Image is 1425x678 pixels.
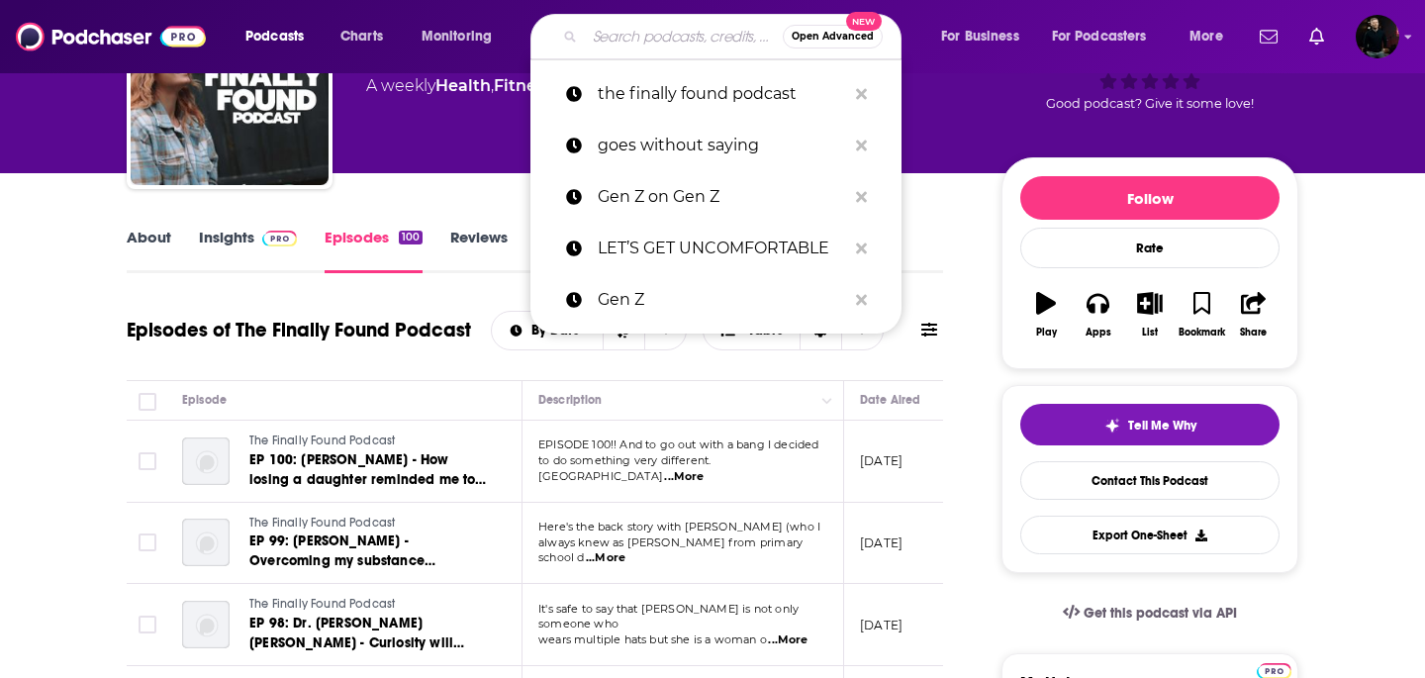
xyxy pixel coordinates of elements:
div: Description [538,388,602,412]
div: Apps [1086,327,1111,339]
span: Tell Me Why [1128,418,1196,434]
button: tell me why sparkleTell Me Why [1020,404,1280,445]
a: Gen Z [530,274,902,326]
button: Column Actions [815,389,839,413]
span: Here's the back story with [PERSON_NAME] (who I [538,520,820,533]
input: Search podcasts, credits, & more... [585,21,783,52]
p: Gen Z on Gen Z [598,171,846,223]
span: The Finally Found Podcast [249,434,395,447]
div: 100 [399,231,423,244]
a: The Finally Found Podcast [249,515,487,533]
a: The Finally Found Podcast [249,433,487,450]
a: Show notifications dropdown [1301,20,1332,53]
span: Charts [340,23,383,50]
div: Rate [1020,228,1280,268]
span: Open Advanced [792,32,874,42]
a: Episodes100 [325,228,423,273]
button: open menu [1039,21,1176,52]
span: always knew as [PERSON_NAME] from primary school d [538,535,803,565]
div: Share [1240,327,1267,339]
div: A weekly podcast [366,74,763,98]
span: Good podcast? Give it some love! [1046,96,1254,111]
button: Play [1020,279,1072,350]
div: Play [1036,327,1057,339]
div: Date Aired [860,388,920,412]
a: Fitness [494,76,552,95]
span: By Date [531,324,587,338]
button: Show profile menu [1356,15,1399,58]
h1: Episodes of The Finally Found Podcast [127,318,471,342]
button: Export One-Sheet [1020,516,1280,554]
span: New [846,12,882,31]
a: EP 98: Dr. [PERSON_NAME] [PERSON_NAME] - Curiosity will empower you to think differently and lead... [249,614,487,653]
a: Reviews [450,228,508,273]
img: User Profile [1356,15,1399,58]
a: Charts [328,21,395,52]
a: Contact This Podcast [1020,461,1280,500]
span: Logged in as davidajsavage [1356,15,1399,58]
div: Episode [182,388,227,412]
button: open menu [408,21,518,52]
div: Search podcasts, credits, & more... [549,14,920,59]
p: goes without saying [598,120,846,171]
button: List [1124,279,1176,350]
button: open menu [232,21,330,52]
a: Show notifications dropdown [1252,20,1285,53]
span: Get this podcast via API [1084,605,1237,622]
p: [DATE] [860,452,902,469]
a: Gen Z on Gen Z [530,171,902,223]
span: EP 100: [PERSON_NAME] - How losing a daughter reminded me to start living. [249,451,486,508]
img: Podchaser - Follow, Share and Rate Podcasts [16,18,206,55]
img: tell me why sparkle [1104,418,1120,434]
span: Table [748,324,784,338]
div: Bookmark [1179,327,1225,339]
span: to do something very different. [GEOGRAPHIC_DATA] [538,453,711,483]
span: ...More [768,632,807,648]
button: Bookmark [1176,279,1227,350]
span: The Finally Found Podcast [249,516,395,530]
a: EP 100: [PERSON_NAME] - How losing a daughter reminded me to start living. [249,450,487,490]
span: wears multiple hats but she is a woman o [538,632,767,646]
p: LET’S GET UNCOMFORTABLE [598,223,846,274]
span: For Business [941,23,1019,50]
span: For Podcasters [1052,23,1147,50]
img: Podchaser Pro [262,231,297,246]
a: About [127,228,171,273]
span: Toggle select row [139,616,156,633]
a: Get this podcast via API [1047,589,1253,637]
button: Share [1228,279,1280,350]
button: open menu [1176,21,1248,52]
span: Toggle select row [139,533,156,551]
a: the finally found podcast [530,68,902,120]
span: Toggle select row [139,452,156,470]
span: ...More [586,550,625,566]
span: , [491,76,494,95]
button: Follow [1020,176,1280,220]
a: LET’S GET UNCOMFORTABLE [530,223,902,274]
p: [DATE] [860,617,902,633]
span: ...More [664,469,704,485]
a: goes without saying [530,120,902,171]
span: The Finally Found Podcast [249,597,395,611]
p: Gen Z [598,274,846,326]
span: Monitoring [422,23,492,50]
a: InsightsPodchaser Pro [199,228,297,273]
button: open menu [492,324,604,338]
span: EP 99: [PERSON_NAME] - Overcoming my substance addiction led me back to my true purpose. [249,533,469,609]
span: More [1189,23,1223,50]
button: Open AdvancedNew [783,25,883,48]
button: Apps [1072,279,1123,350]
a: Health [435,76,491,95]
a: The Finally Found Podcast [249,596,487,614]
div: List [1142,327,1158,339]
p: [DATE] [860,534,902,551]
h2: Choose List sort [491,311,688,350]
span: Podcasts [245,23,304,50]
a: EP 99: [PERSON_NAME] - Overcoming my substance addiction led me back to my true purpose. [249,532,487,571]
span: EPISODE 100!! And to go out with a bang I decided [538,437,818,451]
p: the finally found podcast [598,68,846,120]
button: open menu [927,21,1044,52]
span: It's safe to say that [PERSON_NAME] is not only someone who [538,602,799,631]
